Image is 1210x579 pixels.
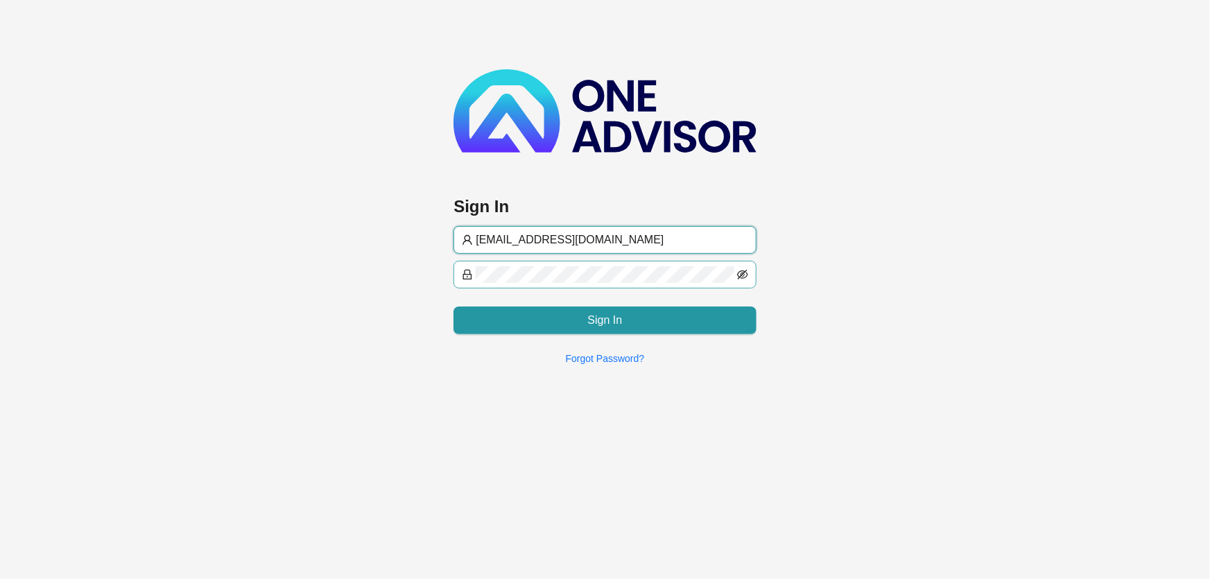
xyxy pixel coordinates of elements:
[462,269,473,280] span: lock
[566,353,645,364] a: Forgot Password?
[453,196,756,218] h3: Sign In
[462,234,473,245] span: user
[453,306,756,334] button: Sign In
[588,312,623,329] span: Sign In
[476,232,747,248] input: Username
[453,69,756,153] img: b89e593ecd872904241dc73b71df2e41-logo-dark.svg
[737,269,748,280] span: eye-invisible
